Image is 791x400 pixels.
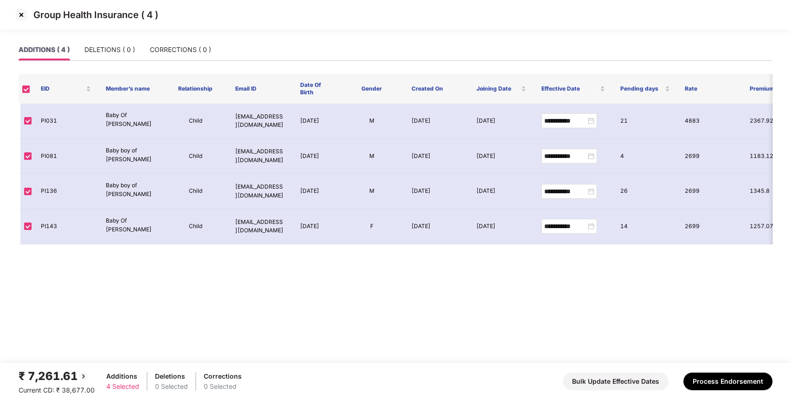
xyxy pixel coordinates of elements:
td: [DATE] [469,209,534,244]
img: svg+xml;base64,PHN2ZyBpZD0iQmFjay0yMHgyMCIgeG1sbnM9Imh0dHA6Ly93d3cudzMub3JnLzIwMDAvc3ZnIiB3aWR0aD... [78,371,89,382]
td: M [339,174,404,209]
td: 4 [613,139,678,174]
div: Deletions [155,371,188,381]
span: EID [41,85,84,92]
td: F [339,209,404,244]
td: 2699 [677,209,742,244]
div: 4 Selected [106,381,139,392]
span: Pending days [620,85,663,92]
td: [DATE] [469,104,534,139]
th: Effective Date [534,74,612,104]
p: Group Health Insurance ( 4 ) [33,9,158,20]
td: [DATE] [293,104,339,139]
div: 0 Selected [204,381,242,392]
button: Bulk Update Effective Dates [563,373,669,390]
td: [DATE] [293,174,339,209]
td: 21 [613,104,678,139]
span: Current CD: ₹ 38,677.00 [19,386,95,394]
button: Process Endorsement [683,373,772,390]
td: [DATE] [404,174,469,209]
td: [EMAIL_ADDRESS][DOMAIN_NAME] [228,139,293,174]
div: ADDITIONS ( 4 ) [19,45,70,55]
div: Corrections [204,371,242,381]
td: 26 [613,174,678,209]
td: Child [163,209,228,244]
td: 4883 [677,104,742,139]
td: [DATE] [469,174,534,209]
td: [DATE] [404,104,469,139]
td: [DATE] [404,139,469,174]
div: ₹ 7,261.61 [19,367,95,385]
td: PI081 [33,139,98,174]
td: 2699 [677,174,742,209]
td: 2699 [677,139,742,174]
th: Member’s name [98,74,163,104]
td: [DATE] [293,139,339,174]
th: Gender [339,74,404,104]
div: CORRECTIONS ( 0 ) [150,45,211,55]
span: Joining Date [476,85,520,92]
th: Pending days [612,74,677,104]
td: M [339,104,404,139]
p: Baby Of [PERSON_NAME] [106,216,156,234]
div: 0 Selected [155,381,188,392]
div: Additions [106,371,139,381]
p: Baby boy of [PERSON_NAME] [106,181,156,199]
th: EID [33,74,98,104]
td: Child [163,139,228,174]
td: [EMAIL_ADDRESS][DOMAIN_NAME] [228,104,293,139]
td: 14 [613,209,678,244]
td: [DATE] [469,139,534,174]
img: svg+xml;base64,PHN2ZyBpZD0iQ3Jvc3MtMzJ4MzIiIHhtbG5zPSJodHRwOi8vd3d3LnczLm9yZy8yMDAwL3N2ZyIgd2lkdG... [14,7,29,22]
th: Rate [677,74,742,104]
th: Relationship [163,74,228,104]
th: Email ID [228,74,293,104]
td: [DATE] [293,209,339,244]
th: Created On [404,74,469,104]
th: Joining Date [469,74,534,104]
div: DELETIONS ( 0 ) [84,45,135,55]
span: Effective Date [541,85,598,92]
td: PI031 [33,104,98,139]
td: M [339,139,404,174]
p: Baby boy of [PERSON_NAME] [106,146,156,164]
td: Child [163,104,228,139]
td: PI143 [33,209,98,244]
td: PI136 [33,174,98,209]
td: [EMAIL_ADDRESS][DOMAIN_NAME] [228,209,293,244]
td: [DATE] [404,209,469,244]
td: Child [163,174,228,209]
th: Date Of Birth [293,74,339,104]
p: Baby Of [PERSON_NAME] [106,111,156,129]
td: [EMAIL_ADDRESS][DOMAIN_NAME] [228,174,293,209]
